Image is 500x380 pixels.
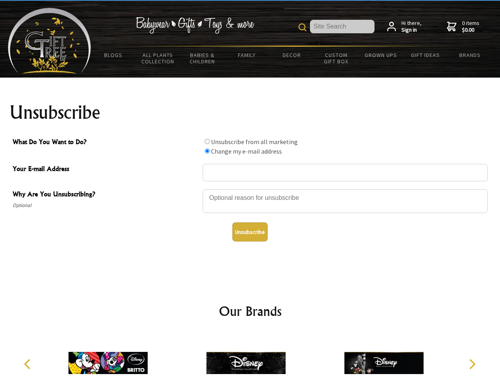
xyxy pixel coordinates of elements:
span: Optional [13,201,199,210]
span: Why Are You Unsubscribing? [13,189,199,201]
a: Gift Ideas [403,47,448,63]
a: Family [225,47,270,63]
span: 0 items [462,19,479,34]
button: Previous [20,355,37,373]
a: Decor [269,47,314,63]
span: What Do You Want to Do? [13,137,199,148]
label: Unsubscribe from all marketing [211,138,298,146]
a: BLOGS [91,47,136,63]
input: Site Search [310,20,375,33]
span: Hi there, [401,20,422,34]
button: Unsubscribe [232,222,268,241]
a: Custom Gift Box [314,47,359,70]
strong: Sign in [401,27,422,34]
img: Babyware - Gifts - Toys and more... [8,8,91,74]
h1: Unsubscribe [10,103,491,122]
a: Hi there,Sign in [387,20,422,34]
input: Your E-mail Address [203,164,488,181]
a: Grown Ups [358,47,403,63]
button: Next [463,355,481,373]
h2: Our Brands [16,302,485,321]
label: Change my e-mail address [211,147,282,155]
strong: $0.00 [462,27,479,34]
input: What Do You Want to Do? [205,148,210,154]
input: What Do You Want to Do? [205,139,210,144]
span: Your E-mail Address [13,164,199,175]
img: product search [298,23,306,31]
textarea: Why Are You Unsubscribing? [203,189,488,213]
a: Brands [448,47,492,63]
img: Babywear - Gifts - Toys & more [135,17,254,34]
a: 0 items$0.00 [447,20,479,34]
a: All Plants Collection [136,47,181,70]
a: Babies & Children [180,47,225,70]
